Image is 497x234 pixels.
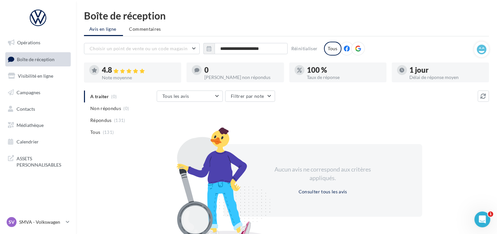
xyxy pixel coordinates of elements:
iframe: Intercom live chat [475,212,490,227]
span: Contacts [17,106,35,111]
div: 100 % [307,66,381,74]
span: (0) [124,106,129,111]
span: SV [9,219,15,225]
div: Note moyenne [102,75,176,80]
span: Calendrier [17,139,39,144]
a: Contacts [4,102,72,116]
a: Médiathèque [4,118,72,132]
a: Calendrier [4,135,72,149]
div: 4.8 [102,66,176,74]
span: Répondus [90,117,112,124]
a: ASSETS PERSONNALISABLES [4,151,72,171]
button: Choisir un point de vente ou un code magasin [84,43,200,54]
div: Taux de réponse [307,75,381,80]
button: Tous les avis [157,91,223,102]
button: Filtrer par note [225,91,275,102]
span: Opérations [17,40,40,45]
span: Campagnes [17,90,40,95]
p: SMVA - Volkswagen [19,219,63,225]
span: 1 [488,212,493,217]
a: SV SMVA - Volkswagen [5,216,71,228]
span: Médiathèque [17,122,44,128]
div: Tous [324,42,342,56]
span: ASSETS PERSONNALISABLES [17,154,68,168]
div: Aucun avis ne correspond aux critères appliqués. [266,165,380,182]
span: Choisir un point de vente ou un code magasin [90,46,187,51]
button: Réinitialiser [289,45,320,53]
a: Opérations [4,36,72,50]
a: Campagnes [4,86,72,99]
span: (131) [103,130,114,135]
span: Visibilité en ligne [18,73,53,79]
div: 1 jour [410,66,484,74]
a: Boîte de réception [4,52,72,66]
div: Délai de réponse moyen [410,75,484,80]
div: 0 [204,66,278,74]
span: Tous [90,129,100,136]
span: Non répondus [90,105,121,112]
span: (131) [114,118,125,123]
div: Boîte de réception [84,11,489,20]
span: Commentaires [129,26,161,32]
button: Consulter tous les avis [296,188,350,196]
a: Visibilité en ligne [4,69,72,83]
span: Tous les avis [162,93,189,99]
span: Boîte de réception [17,56,55,62]
div: [PERSON_NAME] non répondus [204,75,278,80]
